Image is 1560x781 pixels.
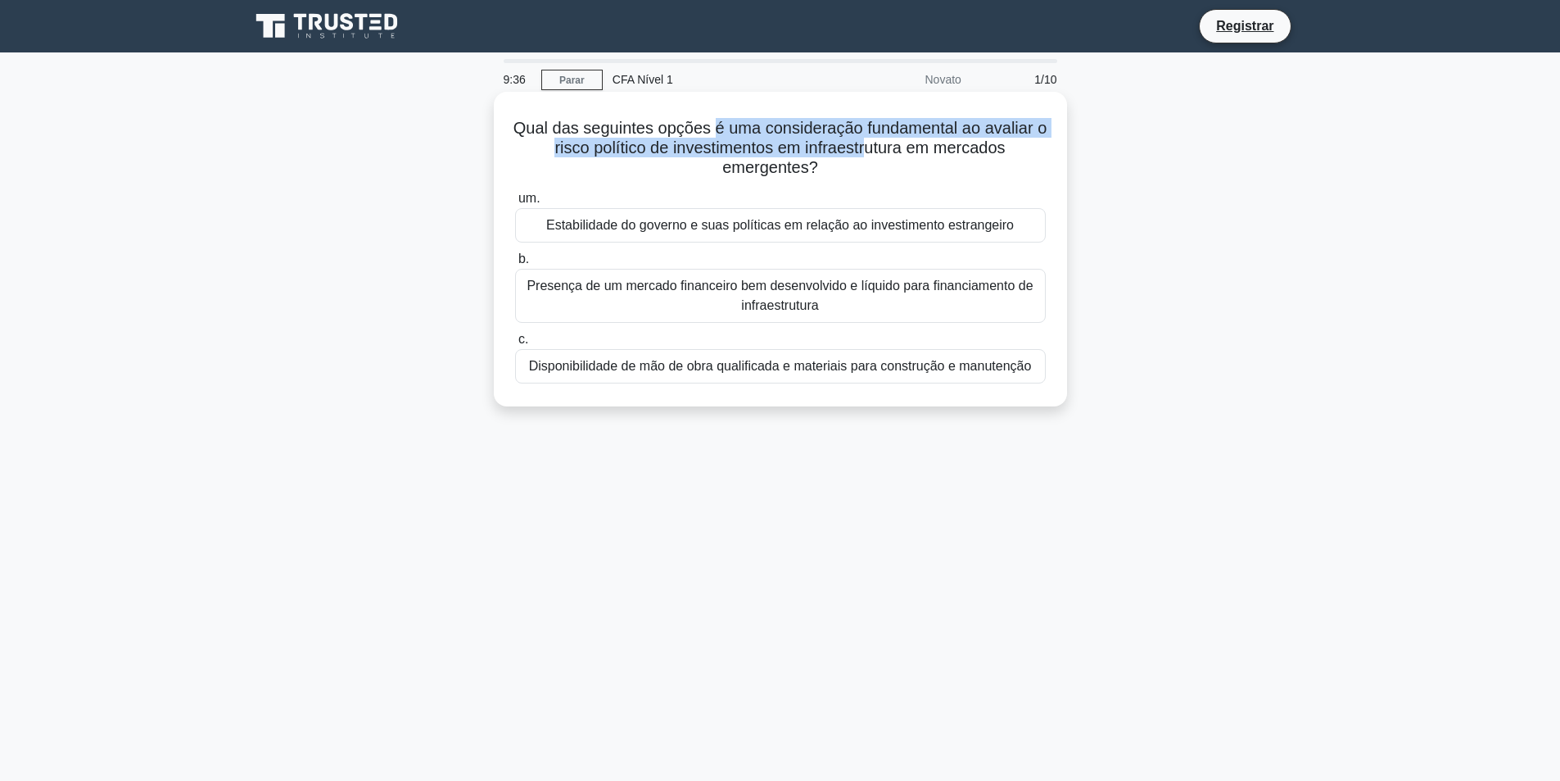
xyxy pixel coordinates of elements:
font: 9:36 [504,73,526,86]
font: c. [518,332,528,346]
a: Parar [541,70,603,90]
font: Novato [925,73,961,86]
font: Presença de um mercado financeiro bem desenvolvido e líquido para financiamento de infraestrutura [527,279,1033,312]
font: b. [518,252,529,266]
font: 1/10 [1034,73,1056,86]
font: CFA Nível 1 [613,73,673,86]
font: Parar [559,75,585,86]
font: Disponibilidade de mão de obra qualificada e materiais para construção e manutenção [529,359,1032,373]
font: um. [518,191,540,205]
font: Estabilidade do governo e suas políticas em relação ao investimento estrangeiro [546,218,1014,232]
font: Qual das seguintes opções é uma consideração fundamental ao avaliar o risco político de investime... [513,119,1047,176]
a: Registrar [1206,16,1283,36]
font: Registrar [1216,19,1273,33]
